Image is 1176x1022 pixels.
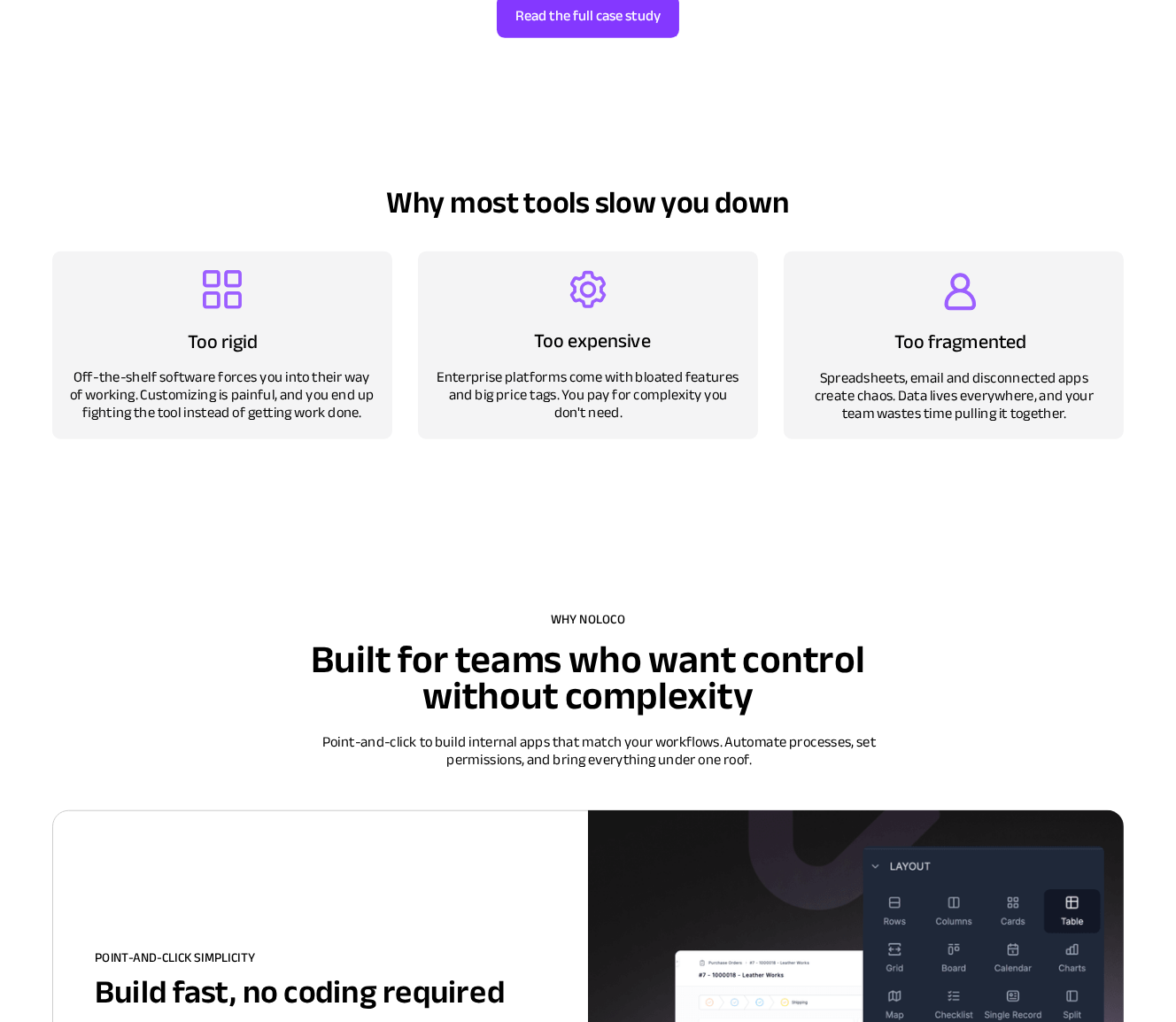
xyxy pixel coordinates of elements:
span: Read the full case study [497,7,679,25]
span: Spreadsheets, email and disconnected apps create chaos. Data lives everywhere, and your team wast... [814,365,1093,428]
span: Enterprise platforms come with bloated features and big price tags. You pay for complexity you do... [437,364,739,427]
span: Too rigid [188,323,257,360]
span: Point-and-click to build internal apps that match your workflows. Automate processes, set permiss... [322,729,876,774]
span: Too fragmented [894,323,1026,360]
span: Built for teams who want control without complexity [311,623,865,734]
span: POINT-AND-CLICK SIMPLICITY [95,946,256,971]
span: WHY NOLOCO [551,607,625,631]
span: Off-the-shelf software forces you into their way of working. Customizing is painful, and you end ... [70,364,374,427]
span: Why most tools slow you down [387,174,790,231]
span: Too expensive [534,323,651,360]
